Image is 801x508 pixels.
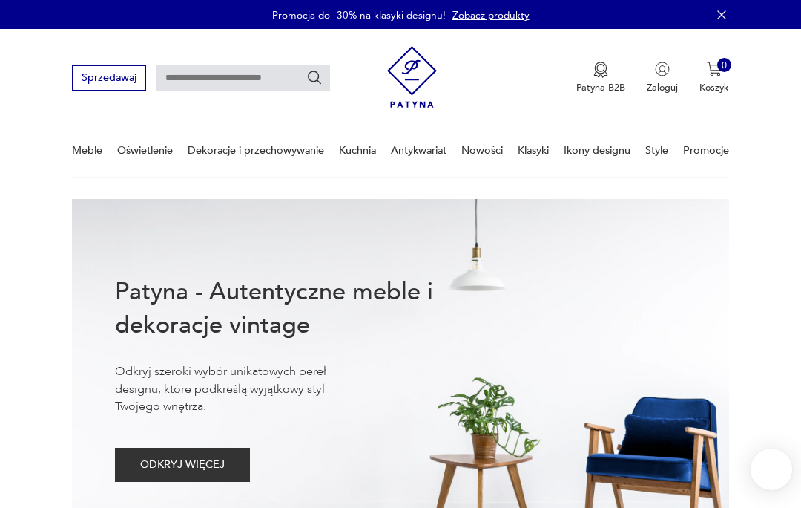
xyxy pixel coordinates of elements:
[593,62,608,78] img: Ikona medalu
[452,8,530,22] a: Zobacz produkty
[115,276,469,342] h1: Patyna - Autentyczne meble i dekoracje vintage
[707,62,722,76] img: Ikona koszyka
[647,62,678,94] button: Zaloguj
[115,448,251,482] button: ODKRYJ WIĘCEJ
[461,125,503,176] a: Nowości
[683,125,729,176] a: Promocje
[655,62,670,76] img: Ikonka użytkownika
[188,125,324,176] a: Dekoracje i przechowywanie
[72,65,145,90] button: Sprzedawaj
[306,70,323,86] button: Szukaj
[564,125,630,176] a: Ikony designu
[117,125,173,176] a: Oświetlenie
[751,449,792,490] iframe: Smartsupp widget button
[72,125,102,176] a: Meble
[576,62,625,94] a: Ikona medaluPatyna B2B
[115,461,251,470] a: ODKRYJ WIĘCEJ
[115,363,369,415] p: Odkryj szeroki wybór unikatowych pereł designu, które podkreślą wyjątkowy styl Twojego wnętrza.
[576,81,625,94] p: Patyna B2B
[272,8,446,22] p: Promocja do -30% na klasyki designu!
[699,62,729,94] button: 0Koszyk
[645,125,668,176] a: Style
[387,41,437,113] img: Patyna - sklep z meblami i dekoracjami vintage
[339,125,376,176] a: Kuchnia
[576,62,625,94] button: Patyna B2B
[647,81,678,94] p: Zaloguj
[391,125,446,176] a: Antykwariat
[72,74,145,83] a: Sprzedawaj
[699,81,729,94] p: Koszyk
[717,58,732,73] div: 0
[518,125,549,176] a: Klasyki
